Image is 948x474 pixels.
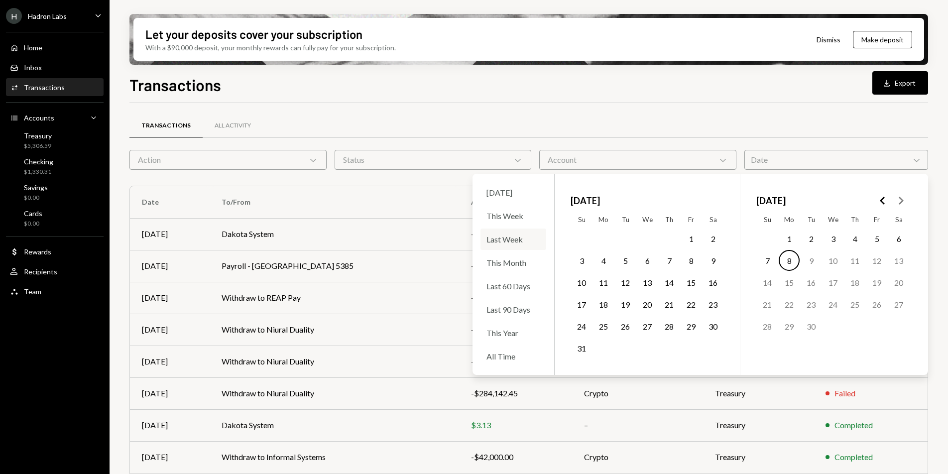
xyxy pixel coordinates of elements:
[6,242,104,260] a: Rewards
[6,262,104,280] a: Recipients
[822,212,844,228] th: Wednesday
[659,250,680,271] button: Thursday, August 7th, 2025
[471,260,560,272] div: -$1,194.78
[210,218,459,250] td: Dakota System
[888,272,909,293] button: Saturday, September 20th, 2025
[28,12,67,20] div: Hadron Labs
[872,71,928,95] button: Export
[874,192,892,210] button: Go to the Previous Month
[615,250,636,271] button: Tuesday, August 5th, 2025
[756,212,910,359] table: September 2025
[142,260,198,272] div: [DATE]
[6,180,104,204] a: Savings$0.00
[203,113,263,138] a: All Activity
[681,294,702,315] button: Friday, August 22nd, 2025
[6,38,104,56] a: Home
[801,228,822,249] button: Tuesday, September 2nd, 2025
[681,316,702,337] button: Friday, August 29th, 2025
[471,419,560,431] div: $3.13
[471,355,560,367] div: -$284,142.45
[571,190,600,212] span: [DATE]
[480,205,546,227] div: This Week
[571,338,592,358] button: Sunday, August 31st, 2025
[779,316,800,337] button: Monday, September 29th, 2025
[6,154,104,178] a: Checking$1,330.31
[703,377,814,409] td: Treasury
[834,451,873,463] div: Completed
[615,272,636,293] button: Tuesday, August 12th, 2025
[142,355,198,367] div: [DATE]
[145,26,362,42] div: Let your deposits cover your subscription
[681,228,702,249] button: Friday, August 1st, 2025
[866,294,887,315] button: Friday, September 26th, 2025
[571,250,592,271] button: Sunday, August 3rd, 2025
[471,228,560,240] div: -$250.00
[210,346,459,377] td: Withdraw to Niural Duality
[572,377,703,409] td: Crypto
[637,316,658,337] button: Wednesday, August 27th, 2025
[703,316,723,337] button: Saturday, August 30th, 2025
[459,186,572,218] th: Amount
[593,250,614,271] button: Monday, August 4th, 2025
[592,212,614,228] th: Monday
[24,267,57,276] div: Recipients
[141,121,191,130] div: Transactions
[593,294,614,315] button: Monday, August 18th, 2025
[615,316,636,337] button: Tuesday, August 26th, 2025
[215,121,251,130] div: All Activity
[756,212,778,228] th: Sunday
[801,316,822,337] button: Tuesday, September 30th, 2025
[471,292,560,304] div: -$4,450.00
[615,294,636,315] button: Tuesday, August 19th, 2025
[636,212,658,228] th: Wednesday
[210,377,459,409] td: Withdraw to Niural Duality
[823,228,843,249] button: Wednesday, September 3rd, 2025
[6,109,104,126] a: Accounts
[6,128,104,152] a: Treasury$5,306.59
[571,212,724,359] table: August 2025
[24,183,48,192] div: Savings
[823,294,843,315] button: Wednesday, September 24th, 2025
[480,322,546,344] div: This Year
[593,272,614,293] button: Monday, August 11th, 2025
[24,194,48,202] div: $0.00
[6,8,22,24] div: H
[24,209,42,218] div: Cards
[804,28,853,51] button: Dismiss
[614,212,636,228] th: Tuesday
[681,272,702,293] button: Friday, August 15th, 2025
[145,42,396,53] div: With a $90,000 deposit, your monthly rewards can fully pay for your subscription.
[757,316,778,337] button: Sunday, September 28th, 2025
[844,294,865,315] button: Thursday, September 25th, 2025
[210,441,459,473] td: Withdraw to Informal Systems
[637,250,658,271] button: Wednesday, August 6th, 2025
[210,186,459,218] th: To/From
[210,282,459,314] td: Withdraw to REAP Pay
[779,294,800,315] button: Monday, September 22nd, 2025
[778,212,800,228] th: Monday
[834,387,855,399] div: Failed
[480,346,546,367] div: All Time
[659,272,680,293] button: Thursday, August 14th, 2025
[703,441,814,473] td: Treasury
[888,294,909,315] button: Saturday, September 27th, 2025
[702,212,724,228] th: Saturday
[24,142,52,150] div: $5,306.59
[129,75,221,95] h1: Transactions
[571,316,592,337] button: Sunday, August 24th, 2025
[480,182,546,203] div: [DATE]
[129,113,203,138] a: Transactions
[801,294,822,315] button: Tuesday, September 23rd, 2025
[756,190,786,212] span: [DATE]
[853,31,912,48] button: Make deposit
[572,409,703,441] td: –
[24,43,42,52] div: Home
[703,228,723,249] button: Saturday, August 2nd, 2025
[866,228,887,249] button: Friday, September 5th, 2025
[892,192,910,210] button: Go to the Next Month
[844,250,865,271] button: Thursday, September 11th, 2025
[142,387,198,399] div: [DATE]
[142,292,198,304] div: [DATE]
[888,250,909,271] button: Saturday, September 13th, 2025
[801,272,822,293] button: Tuesday, September 16th, 2025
